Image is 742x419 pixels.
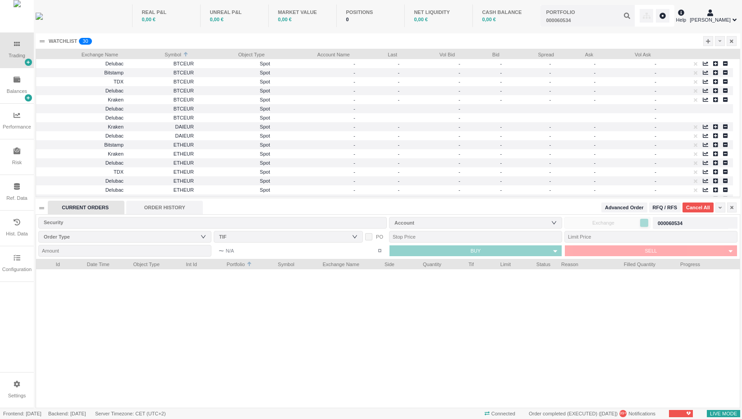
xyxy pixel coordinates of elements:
span: - [458,70,460,75]
span: BTCEUR [129,59,194,69]
span: BUY [471,248,481,253]
i: icon: down [352,234,357,239]
span: Spot [199,77,270,87]
span: - [500,178,505,184]
span: - [594,151,599,157]
span: - [549,70,554,75]
span: - [500,160,505,166]
span: Delubac [105,187,124,193]
span: Bitstamp [104,142,124,147]
div: CASH BALANCE [482,9,531,16]
span: - [458,133,460,138]
span: Symbol [129,49,181,58]
span: - [594,79,599,84]
span: - [458,115,460,120]
span: - [353,151,355,157]
span: Exchange [568,218,639,227]
span: - [655,124,656,129]
span: Id [39,259,60,268]
span: - [549,142,554,147]
span: - [398,142,403,147]
span: - [500,124,505,129]
span: Last [361,49,397,58]
span: BTCEUR [129,68,194,78]
span: - [500,70,505,75]
span: Spot [199,158,270,168]
p: 0 [85,38,88,47]
span: - [655,70,656,75]
span: - [549,160,554,166]
span: Delubac [105,115,124,120]
span: Kraken [108,124,124,129]
span: Side [370,259,394,268]
span: - [655,97,656,102]
span: Object Type [115,259,160,268]
span: DAIEUR [129,122,194,132]
span: ETHEUR [129,176,194,186]
span: - [655,88,656,93]
span: BTCEUR [129,77,194,87]
span: - [458,106,460,111]
div: UNREAL P&L [210,9,259,16]
span: 0,00 € [482,17,496,22]
span: 0,00 € [414,17,428,22]
span: - [398,97,403,102]
div: Hist. Data [6,230,27,238]
input: 000060534 [540,5,635,27]
span: ETHEUR [129,158,194,168]
span: - [458,79,460,84]
span: - [549,124,554,129]
span: Bitstamp [104,70,124,75]
span: - [500,133,505,138]
span: TDX [114,79,124,84]
span: Int Id [170,259,197,268]
span: Spot [199,140,270,150]
span: Delubac [105,106,124,111]
span: Kraken [108,97,124,102]
span: - [398,61,403,66]
span: Delubac [105,196,124,202]
span: - [398,70,403,75]
span: - [398,178,403,184]
span: - [594,196,599,202]
span: - [500,97,505,102]
span: Limit [485,259,511,268]
span: - [353,160,355,166]
span: - [655,196,656,202]
span: ETHEUR [129,185,194,195]
div: CURRENT ORDERS [48,201,124,214]
span: 0,00 € [142,17,156,22]
span: PO [376,234,383,239]
div: Account [394,218,553,227]
span: - [549,61,554,66]
span: Delubac [105,160,124,166]
span: - [549,133,554,138]
i: icon: down [201,234,206,239]
span: Filled Quantity [603,259,655,268]
span: - [398,169,403,175]
span: - [655,133,656,138]
span: Date Time [71,259,110,268]
span: - [655,160,656,166]
span: - [655,79,656,84]
span: 0,00 € [278,17,292,22]
span: - [594,178,599,184]
span: - [655,169,656,175]
span: - [549,88,554,93]
span: - [500,79,505,84]
span: - [353,124,355,129]
span: Object Type [199,49,265,58]
span: - [458,61,460,66]
span: Spot [199,167,270,177]
span: - [500,151,505,157]
span: Quantity [405,259,441,268]
span: Kraken [108,151,124,157]
span: BTCEUR [129,104,194,114]
span: - [500,169,505,175]
span: Account Name [275,49,350,58]
img: wyden_logotype_blue.svg [36,13,43,20]
span: Delubac [105,178,124,184]
span: - [458,196,460,202]
i: icon: down [551,220,557,226]
span: - [594,187,599,193]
